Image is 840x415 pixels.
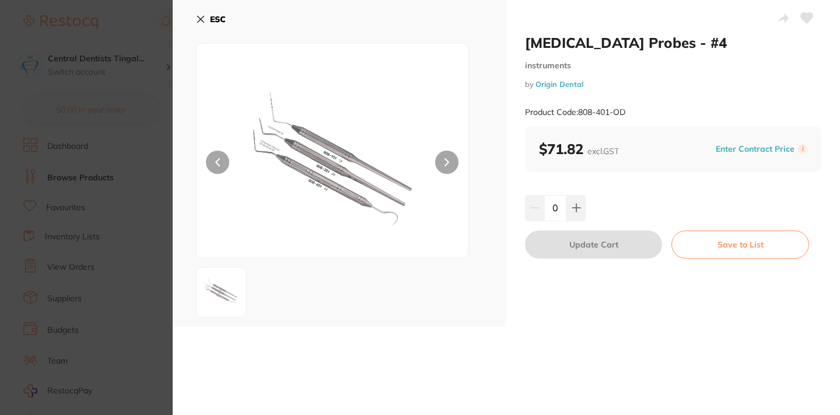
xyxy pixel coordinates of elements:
b: ESC [210,14,226,25]
button: Update Cart [525,231,662,259]
small: by [525,80,821,89]
h2: [MEDICAL_DATA] Probes - #4 [525,34,821,51]
span: excl. GST [587,146,619,156]
b: $71.82 [539,140,619,158]
button: Enter Contract Price [712,144,798,155]
a: Origin Dental [535,79,583,89]
img: cHJvYmVzLXBuZw [251,73,414,257]
img: cHJvYmVzLXBuZw [200,271,242,313]
small: instruments [525,61,821,71]
button: Save to List [671,231,809,259]
small: Product Code: 808-401-OD [525,107,625,117]
label: i [798,144,807,154]
button: ESC [196,9,226,29]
